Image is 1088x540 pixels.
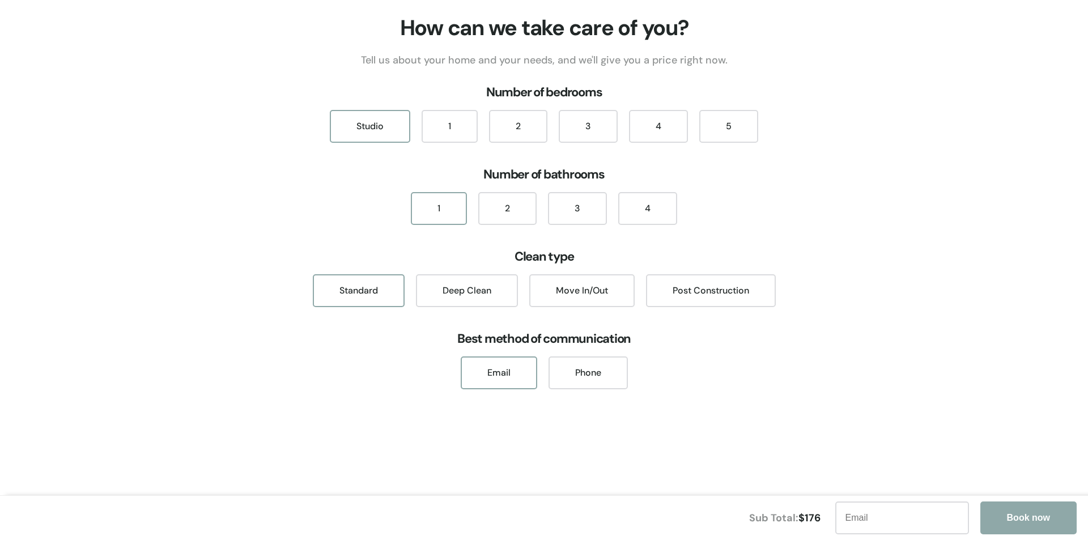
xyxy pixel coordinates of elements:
[980,501,1077,534] button: Book now
[699,110,758,143] div: 5
[548,192,607,225] div: 3
[422,110,478,143] div: 1
[416,274,518,307] div: Deep Clean
[835,501,969,534] input: Email
[313,274,405,307] div: Standard
[549,356,628,389] div: Phone
[330,110,410,143] div: Studio
[618,192,677,225] div: 4
[749,511,830,525] div: Sub Total:
[629,110,688,143] div: 4
[529,274,635,307] div: Move In/Out
[461,356,537,389] div: Email
[798,511,821,525] span: $ 176
[478,192,537,225] div: 2
[559,110,618,143] div: 3
[646,274,776,307] div: Post Construction
[489,110,547,143] div: 2
[411,192,467,225] div: 1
